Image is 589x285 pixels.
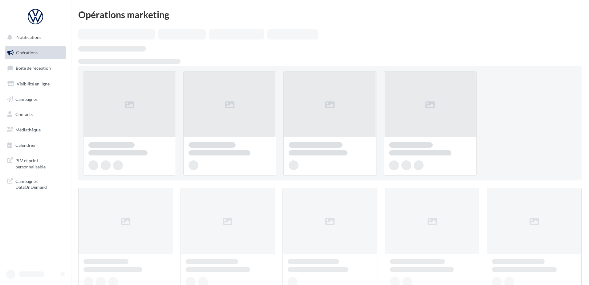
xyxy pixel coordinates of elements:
a: Visibilité en ligne [4,77,67,90]
span: Campagnes DataOnDemand [15,177,63,190]
a: Campagnes [4,93,67,106]
span: Visibilité en ligne [17,81,50,86]
button: Notifications [4,31,65,44]
span: Notifications [16,35,41,40]
a: Opérations [4,46,67,59]
a: Médiathèque [4,123,67,136]
a: PLV et print personnalisable [4,154,67,172]
span: Boîte de réception [16,65,51,71]
a: Campagnes DataOnDemand [4,175,67,193]
span: PLV et print personnalisable [15,156,63,170]
a: Boîte de réception [4,61,67,75]
span: Contacts [15,112,33,117]
span: Médiathèque [15,127,41,132]
span: Calendrier [15,142,36,148]
a: Contacts [4,108,67,121]
div: Opérations marketing [78,10,582,19]
span: Campagnes [15,96,38,101]
a: Calendrier [4,139,67,152]
span: Opérations [16,50,38,55]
